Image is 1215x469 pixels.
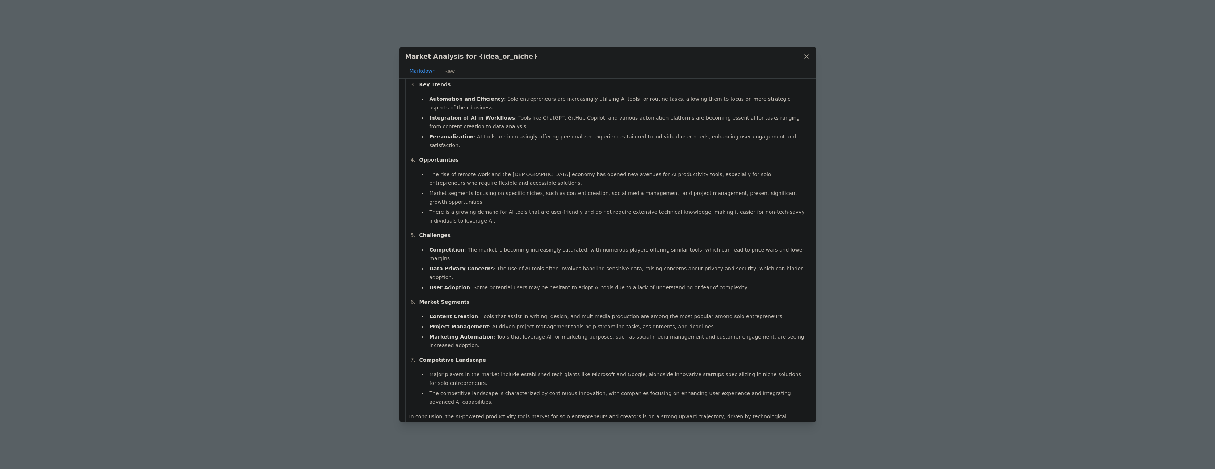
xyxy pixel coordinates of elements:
[427,95,806,112] li: : Solo entrepreneurs are increasingly utilizing AI tools for routine tasks, allowing them to focu...
[429,334,493,340] strong: Marketing Automation
[429,115,515,121] strong: Integration of AI in Workflows
[427,132,806,150] li: : AI tools are increasingly offering personalized experiences tailored to individual user needs, ...
[427,322,806,331] li: : AI-driven project management tools help streamline tasks, assignments, and deadlines.
[409,412,806,438] p: In conclusion, the AI-powered productivity tools market for solo entrepreneurs and creators is on...
[419,357,486,363] strong: Competitive Landscape
[419,157,458,163] strong: Opportunities
[427,208,806,225] li: There is a growing demand for AI tools that are user-friendly and do not require extensive techni...
[429,266,494,271] strong: Data Privacy Concerns
[419,82,451,87] strong: Key Trends
[427,370,806,387] li: Major players in the market include established tech giants like Microsoft and Google, alongside ...
[429,285,470,290] strong: User Adoption
[427,170,806,187] li: The rise of remote work and the [DEMOGRAPHIC_DATA] economy has opened new avenues for AI producti...
[440,65,459,78] button: Raw
[427,283,806,292] li: : Some potential users may be hesitant to adopt AI tools due to a lack of understanding or fear o...
[405,65,440,78] button: Markdown
[427,312,806,321] li: : Tools that assist in writing, design, and multimedia production are among the most popular amon...
[429,247,464,253] strong: Competition
[429,134,473,140] strong: Personalization
[405,51,538,62] h2: Market Analysis for {idea_or_niche}
[429,314,478,319] strong: Content Creation
[427,332,806,350] li: : Tools that leverage AI for marketing purposes, such as social media management and customer eng...
[429,324,489,329] strong: Project Management
[419,299,469,305] strong: Market Segments
[427,189,806,206] li: Market segments focusing on specific niches, such as content creation, social media management, a...
[429,96,504,102] strong: Automation and Efficiency
[427,264,806,282] li: : The use of AI tools often involves handling sensitive data, raising concerns about privacy and ...
[427,389,806,406] li: The competitive landscape is characterized by continuous innovation, with companies focusing on e...
[427,113,806,131] li: : Tools like ChatGPT, GitHub Copilot, and various automation platforms are becoming essential for...
[427,245,806,263] li: : The market is becoming increasingly saturated, with numerous players offering similar tools, wh...
[419,232,451,238] strong: Challenges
